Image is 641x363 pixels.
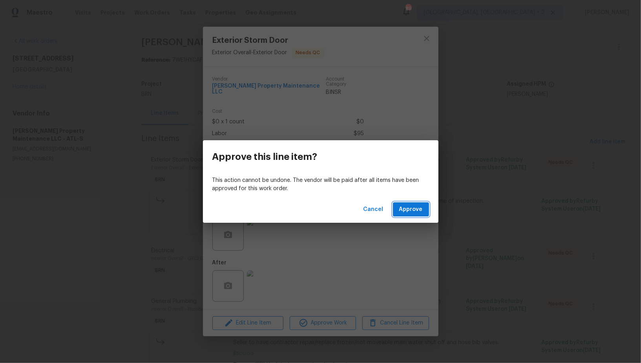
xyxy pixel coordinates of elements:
p: This action cannot be undone. The vendor will be paid after all items have been approved for this... [212,176,429,193]
button: Approve [393,202,429,217]
span: Cancel [363,205,384,214]
button: Cancel [360,202,387,217]
h3: Approve this line item? [212,151,318,162]
span: Approve [399,205,423,214]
